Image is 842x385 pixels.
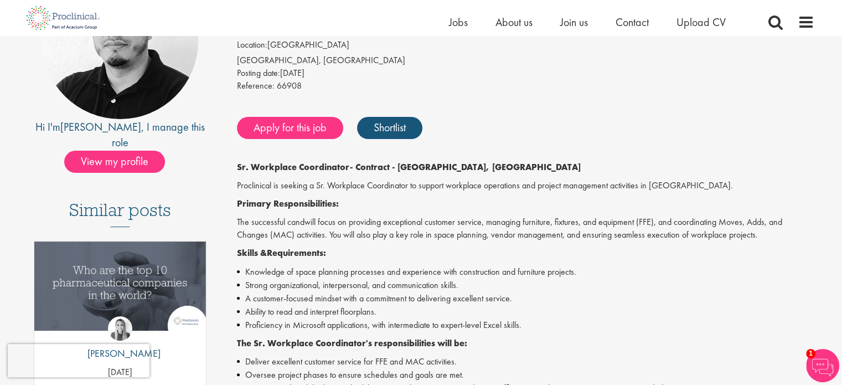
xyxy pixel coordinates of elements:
[237,117,343,139] a: Apply for this job
[8,344,149,377] iframe: reCAPTCHA
[237,279,814,292] li: Strong organizational, interpersonal, and communication skills.
[237,179,814,192] p: Proclinical is seeking a Sr. Workplace Coordinator to support workplace operations and project ma...
[806,349,839,382] img: Chatbot
[64,151,165,173] span: View my profile
[237,39,814,54] li: [GEOGRAPHIC_DATA]
[237,368,814,382] li: Oversee project phases to ensure schedules and goals are met.
[60,120,141,134] a: [PERSON_NAME]
[237,54,814,67] div: [GEOGRAPHIC_DATA], [GEOGRAPHIC_DATA]
[616,15,649,29] a: Contact
[237,216,814,242] p: The successful candwill focus on providing exceptional customer service, managing furniture, fixt...
[806,349,815,358] span: 1
[108,316,132,341] img: Hannah Burke
[237,39,267,52] label: Location:
[676,15,726,29] a: Upload CV
[79,316,161,366] a: Hannah Burke [PERSON_NAME]
[237,319,814,332] li: Proficiency in Microsoft applications, with intermediate to expert-level Excel skills.
[237,67,280,79] span: Posting date:
[237,305,814,319] li: Ability to read and interpret floorplans.
[237,161,350,173] strong: Sr. Workplace Coordinator
[237,80,275,93] label: Reference:
[34,242,206,340] a: Link to a post
[237,337,467,349] strong: The Sr. Workplace Coordinator's responsibilities will be:
[350,161,581,173] strong: - Contract - [GEOGRAPHIC_DATA], [GEOGRAPHIC_DATA]
[34,242,206,331] img: Top 10 pharmaceutical companies in the world 2025
[267,247,326,259] strong: Requirements:
[69,201,171,227] h3: Similar posts
[277,80,302,91] span: 66908
[237,292,814,305] li: A customer-focused mindset with a commitment to delivering excellent service.
[357,117,422,139] a: Shortlist
[237,355,814,368] li: Deliver excellent customer service for FFE and MAC activities.
[237,247,267,259] strong: Skills &
[237,198,339,209] strong: Primary Responsibilities:
[237,67,814,80] div: [DATE]
[449,15,468,29] a: Jobs
[28,119,213,151] div: Hi I'm , I manage this role
[237,265,814,279] li: Knowledge of space planning processes and experience with construction and furniture projects.
[495,15,533,29] a: About us
[64,153,176,167] a: View my profile
[560,15,588,29] a: Join us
